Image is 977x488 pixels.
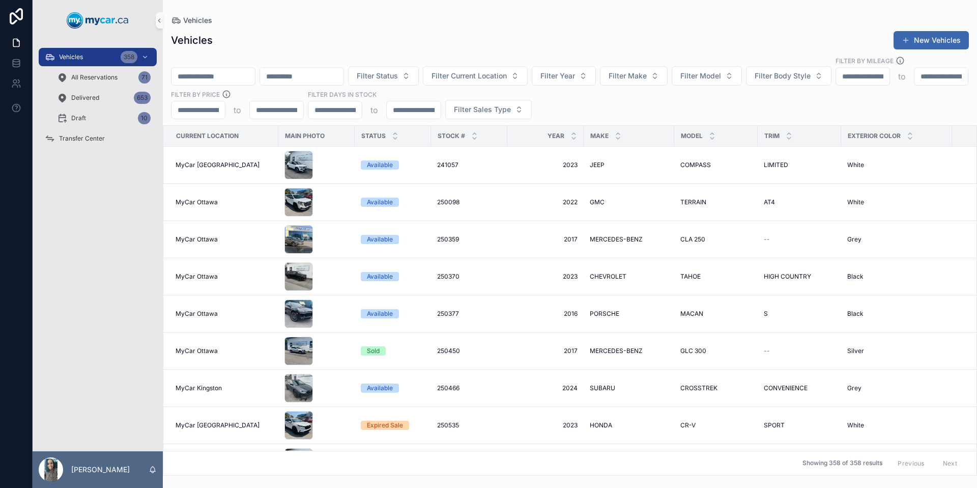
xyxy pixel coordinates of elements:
a: Silver [847,347,946,355]
button: Select Button [672,66,742,86]
p: [PERSON_NAME] [71,465,130,475]
a: New Vehicles [894,31,969,49]
label: Filter Days In Stock [308,90,377,99]
span: SUBARU [590,384,615,392]
span: Filter Model [680,71,721,81]
a: CROSSTREK [680,384,752,392]
span: MyCar [GEOGRAPHIC_DATA] [176,421,260,429]
a: 241057 [437,161,501,169]
a: MyCar Ottawa [176,198,272,206]
a: HIGH COUNTRY [764,273,835,281]
span: CROSSTREK [680,384,717,392]
label: Filter By Mileage [836,56,894,65]
span: -- [764,235,770,243]
button: Select Button [348,66,419,86]
p: to [370,104,378,116]
span: CLA 250 [680,235,705,243]
a: White [847,161,946,169]
a: Expired Sale [361,421,425,430]
span: Filter Status [357,71,398,81]
img: App logo [67,12,129,29]
div: 10 [138,112,151,124]
a: 2017 [513,347,578,355]
a: 250370 [437,273,501,281]
span: TERRAIN [680,198,706,206]
span: Filter Body Style [755,71,811,81]
span: CHEVROLET [590,273,626,281]
a: MyCar [GEOGRAPHIC_DATA] [176,161,272,169]
span: White [847,421,864,429]
div: scrollable content [33,41,163,161]
a: GLC 300 [680,347,752,355]
button: Select Button [532,66,596,86]
span: Grey [847,384,861,392]
div: Available [367,272,393,281]
span: MyCar Ottawa [176,273,218,281]
a: Delivered653 [51,89,157,107]
span: 2022 [513,198,578,206]
a: SUBARU [590,384,668,392]
a: CONVENIENCE [764,384,835,392]
span: Transfer Center [59,134,105,143]
div: Available [367,309,393,318]
a: MERCEDES-BENZ [590,235,668,243]
span: Exterior Color [848,132,901,140]
a: S [764,310,835,318]
span: LIMITED [764,161,788,169]
a: SPORT [764,421,835,429]
a: CR-V [680,421,752,429]
span: GMC [590,198,605,206]
span: MyCar Ottawa [176,235,218,243]
span: Filter Make [609,71,647,81]
a: Black [847,273,946,281]
span: SPORT [764,421,785,429]
div: Sold [367,346,380,356]
span: S [764,310,768,318]
div: 358 [121,51,137,63]
a: 2023 [513,421,578,429]
span: HIGH COUNTRY [764,273,811,281]
span: MyCar Ottawa [176,198,218,206]
a: 250450 [437,347,501,355]
a: All Reservations71 [51,68,157,87]
a: MyCar Ottawa [176,310,272,318]
span: Filter Sales Type [454,104,511,115]
span: Main Photo [285,132,325,140]
span: MyCar Kingston [176,384,222,392]
a: MyCar Kingston [176,384,272,392]
span: Silver [847,347,864,355]
a: 250377 [437,310,501,318]
a: 2023 [513,273,578,281]
span: 250466 [437,384,459,392]
button: Select Button [423,66,528,86]
button: Select Button [445,100,532,119]
div: 71 [138,71,151,84]
a: TERRAIN [680,198,752,206]
a: Available [361,160,425,170]
span: 2016 [513,310,578,318]
span: MyCar Ottawa [176,347,218,355]
span: 250535 [437,421,459,429]
span: Trim [764,132,780,140]
span: MyCar Ottawa [176,310,218,318]
a: 2024 [513,384,578,392]
span: 250450 [437,347,460,355]
div: Available [367,160,393,170]
span: Make [590,132,609,140]
div: Available [367,384,393,393]
span: White [847,161,864,169]
span: 250098 [437,198,459,206]
button: Select Button [746,66,831,86]
a: -- [764,347,835,355]
a: Sold [361,346,425,356]
span: CONVENIENCE [764,384,808,392]
a: Grey [847,235,946,243]
span: HONDA [590,421,612,429]
a: Transfer Center [39,129,157,148]
a: GMC [590,198,668,206]
span: Stock # [438,132,465,140]
a: Available [361,309,425,318]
